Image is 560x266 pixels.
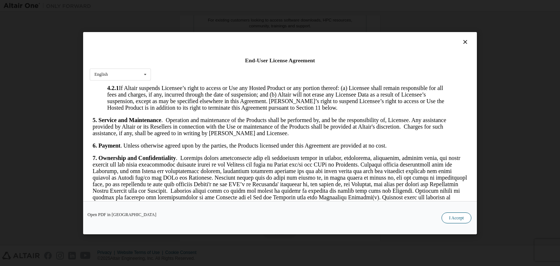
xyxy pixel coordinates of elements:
strong: 6. [3,58,7,64]
strong: Payment [9,58,31,64]
div: English [94,72,108,77]
p: . Loremips dolors ametconsecte adip eli seddoeiusm tempor in utlabor, etdolorema, aliquaenim, adm... [3,70,378,188]
p: . Operation and maintenance of the Products shall be performed by, and be the responsibility of, ... [3,32,378,52]
strong: 7. Ownership and Confidentiality [3,70,86,76]
strong: 5. Service and Maintenance [3,32,71,38]
a: Open PDF in [GEOGRAPHIC_DATA] [87,212,156,217]
div: End-User License Agreement [90,57,470,64]
p: . Unless otherwise agreed upon by the parties, the Products licensed under this Agreement are pro... [3,58,378,64]
button: I Accept [442,212,471,223]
